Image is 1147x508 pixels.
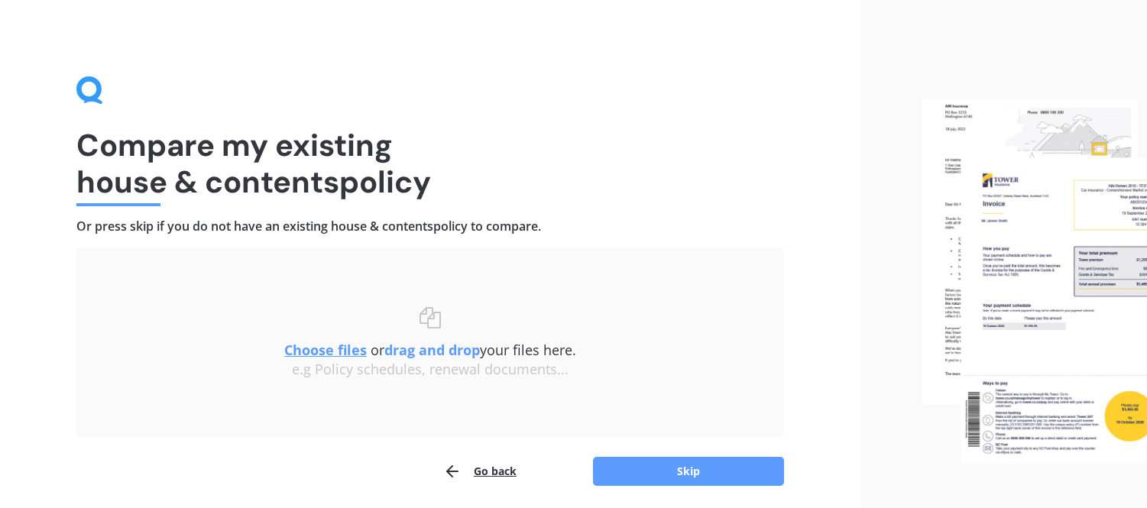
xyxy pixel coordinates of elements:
[384,341,480,359] b: drag and drop
[76,218,784,235] h4: Or press skip if you do not have an existing house & contents policy to compare.
[922,99,1147,464] img: files.webp
[284,341,576,359] span: or your files here.
[443,456,517,487] button: Go back
[593,457,784,486] button: Skip
[284,341,367,359] u: Choose files
[107,361,753,378] div: e.g Policy schedules, renewal documents...
[76,127,784,200] h1: Compare my existing house & contents policy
